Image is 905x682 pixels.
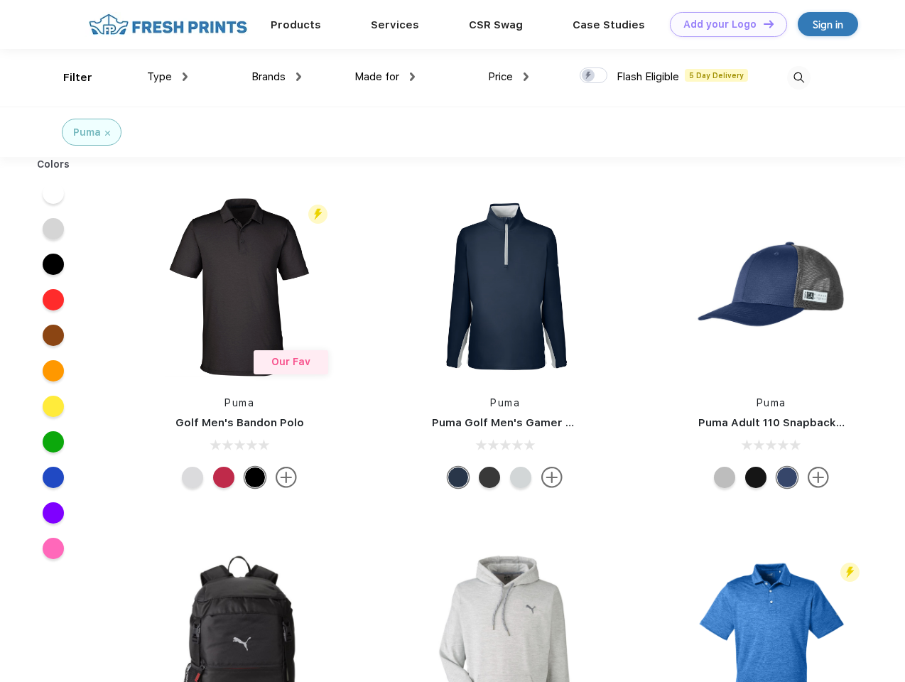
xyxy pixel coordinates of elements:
[213,467,234,488] div: Ski Patrol
[813,16,843,33] div: Sign in
[244,467,266,488] div: Puma Black
[808,467,829,488] img: more.svg
[145,193,334,381] img: func=resize&h=266
[411,193,600,381] img: func=resize&h=266
[147,70,172,83] span: Type
[685,69,748,82] span: 5 Day Delivery
[183,72,188,81] img: dropdown.png
[490,397,520,408] a: Puma
[757,397,786,408] a: Puma
[683,18,757,31] div: Add your Logo
[745,467,766,488] div: Pma Blk with Pma Blk
[354,70,399,83] span: Made for
[714,467,735,488] div: Quarry with Brt Whit
[224,397,254,408] a: Puma
[251,70,286,83] span: Brands
[271,18,321,31] a: Products
[73,125,101,140] div: Puma
[677,193,866,381] img: func=resize&h=266
[617,70,679,83] span: Flash Eligible
[448,467,469,488] div: Navy Blazer
[175,416,304,429] a: Golf Men's Bandon Polo
[787,66,811,90] img: desktop_search.svg
[308,205,327,224] img: flash_active_toggle.svg
[296,72,301,81] img: dropdown.png
[776,467,798,488] div: Peacoat with Qut Shd
[840,563,860,582] img: flash_active_toggle.svg
[26,157,81,172] div: Colors
[276,467,297,488] img: more.svg
[371,18,419,31] a: Services
[488,70,513,83] span: Price
[479,467,500,488] div: Puma Black
[432,416,656,429] a: Puma Golf Men's Gamer Golf Quarter-Zip
[105,131,110,136] img: filter_cancel.svg
[63,70,92,86] div: Filter
[410,72,415,81] img: dropdown.png
[510,467,531,488] div: High Rise
[182,467,203,488] div: High Rise
[524,72,529,81] img: dropdown.png
[469,18,523,31] a: CSR Swag
[85,12,251,37] img: fo%20logo%202.webp
[764,20,774,28] img: DT
[541,467,563,488] img: more.svg
[271,356,310,367] span: Our Fav
[798,12,858,36] a: Sign in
